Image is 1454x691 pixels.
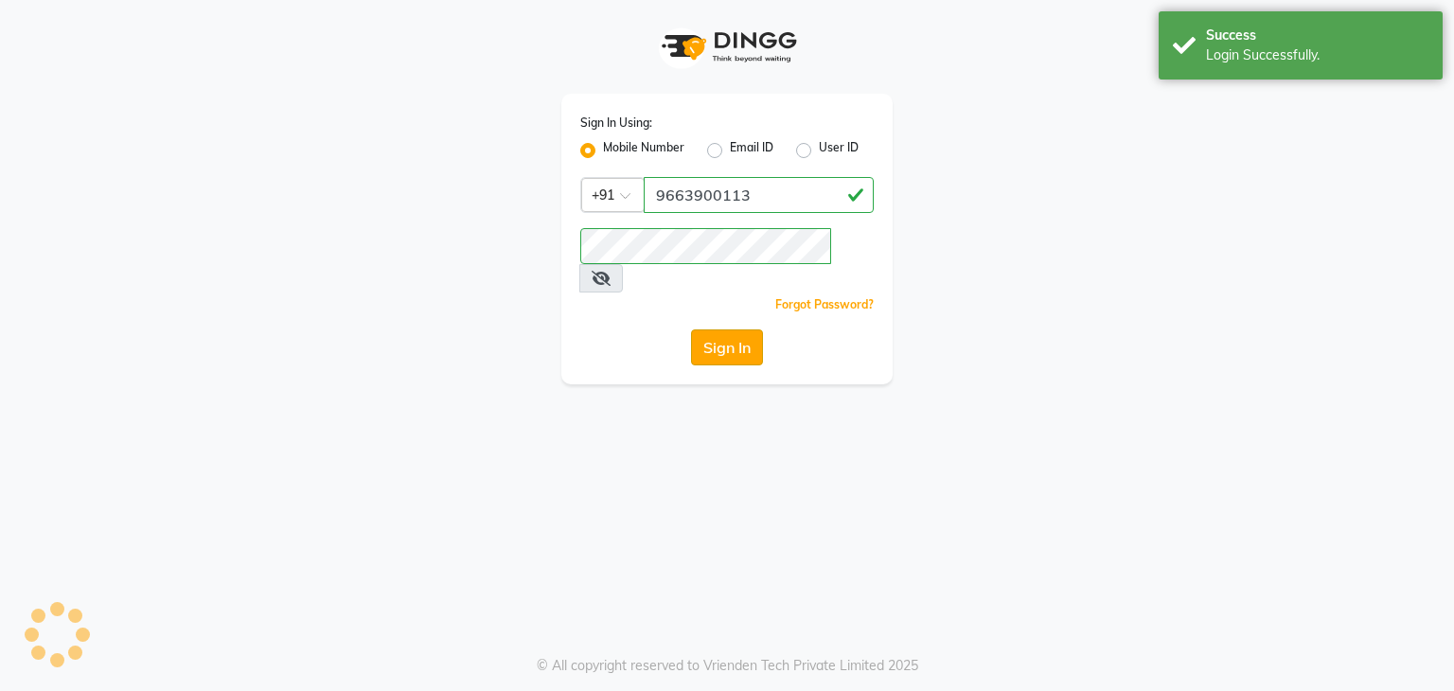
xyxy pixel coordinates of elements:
[644,177,874,213] input: Username
[1206,26,1428,45] div: Success
[775,297,874,311] a: Forgot Password?
[691,329,763,365] button: Sign In
[1206,45,1428,65] div: Login Successfully.
[603,139,684,162] label: Mobile Number
[580,228,831,264] input: Username
[819,139,859,162] label: User ID
[651,19,803,75] img: logo1.svg
[730,139,773,162] label: Email ID
[580,115,652,132] label: Sign In Using:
